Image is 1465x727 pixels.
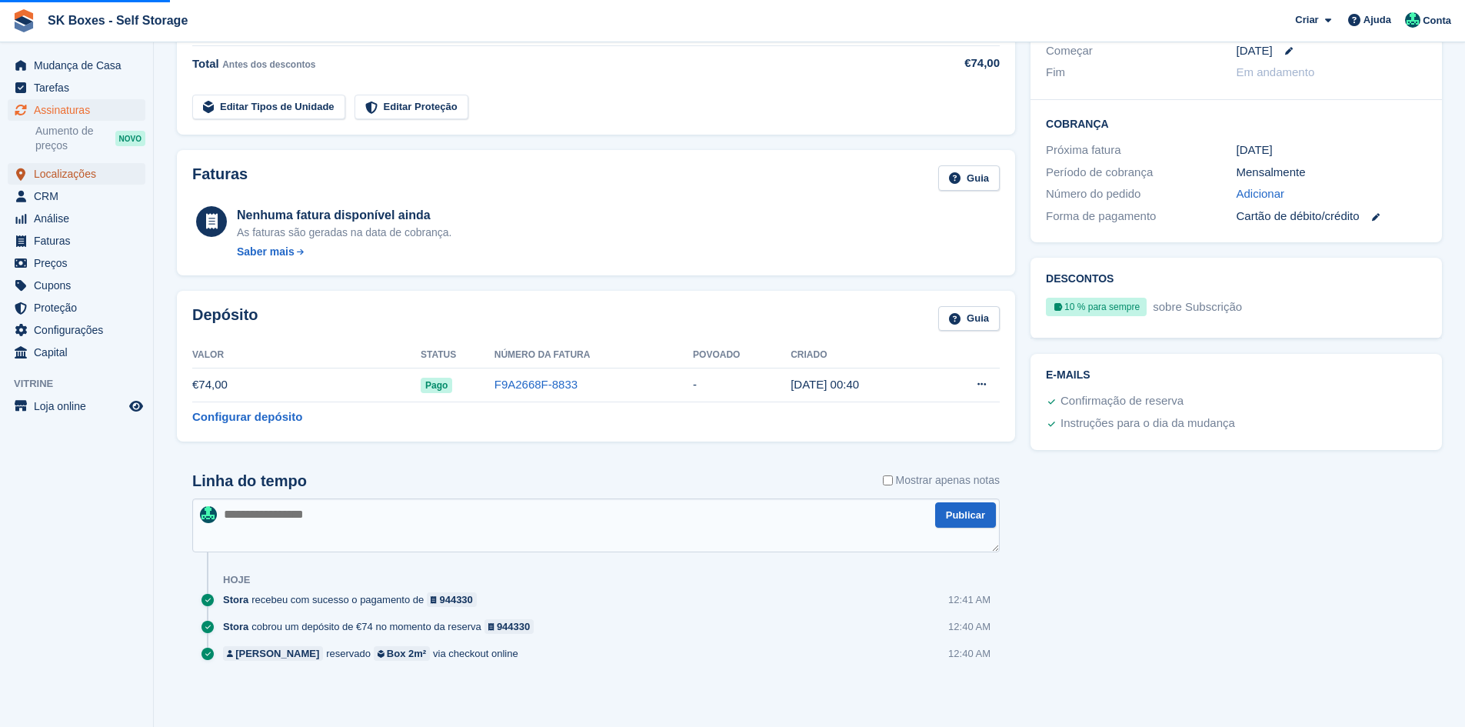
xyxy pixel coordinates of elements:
[908,55,1000,72] div: €74,00
[192,95,345,120] a: Editar Tipos de Unidade
[1046,369,1427,382] h2: E-mails
[938,165,1000,191] a: Guia
[1046,42,1236,60] div: Começar
[223,619,248,634] span: Stora
[1295,12,1318,28] span: Criar
[34,252,126,274] span: Preços
[1046,185,1236,203] div: Número do pedido
[1237,208,1427,225] div: Cartão de débito/crédito
[192,165,248,191] h2: Faturas
[1237,42,1273,60] time: 2025-10-07 00:00:00 UTC
[693,343,791,368] th: Povoado
[8,252,145,274] a: menu
[223,574,250,586] div: Hoje
[1237,185,1285,203] a: Adicionar
[484,619,534,634] a: 944330
[1046,64,1236,82] div: Fim
[374,646,430,661] a: Box 2m²
[34,55,126,76] span: Mudança de Casa
[8,77,145,98] a: menu
[791,343,932,368] th: Criado
[948,592,991,607] div: 12:41 AM
[34,163,126,185] span: Localizações
[223,646,323,661] a: [PERSON_NAME]
[222,59,315,70] span: Antes dos descontos
[1405,12,1420,28] img: SK Boxes - Comercial
[223,619,541,634] div: cobrou um depósito de €74 no momento da reserva
[8,395,145,417] a: menu
[494,378,578,391] a: F9A2668F-8833
[8,230,145,252] a: menu
[237,244,295,260] div: Saber mais
[223,646,526,661] div: reservado via checkout online
[8,99,145,121] a: menu
[355,95,468,120] a: Editar Proteção
[35,123,145,154] a: Aumento de preços NOVO
[34,395,126,417] span: Loja online
[34,319,126,341] span: Configurações
[421,378,452,393] span: Pago
[14,376,153,392] span: Vitrine
[1423,13,1451,28] span: Conta
[200,506,217,523] img: SK Boxes - Comercial
[883,472,893,489] input: Mostrar apenas notas
[439,592,472,607] div: 944330
[935,502,996,528] button: Publicar
[1060,415,1235,433] div: Instruções para o dia da mudança
[427,592,477,607] a: 944330
[1046,298,1147,316] div: 10 % para sempre
[791,378,859,391] time: 2025-09-29 23:40:51 UTC
[1046,208,1236,225] div: Forma de pagamento
[1237,65,1315,78] span: Em andamento
[192,343,421,368] th: Valor
[1150,300,1242,313] span: sobre Subscrição
[1046,273,1427,285] h2: Descontos
[8,342,145,363] a: menu
[938,306,1000,332] a: Guia
[115,131,145,146] div: NOVO
[192,57,219,70] span: Total
[8,208,145,229] a: menu
[237,225,451,241] div: As faturas são geradas na data de cobrança.
[387,646,426,661] div: Box 2m²
[34,342,126,363] span: Capital
[1060,392,1184,411] div: Confirmação de reserva
[42,8,194,33] a: SK Boxes - Self Storage
[35,124,115,153] span: Aumento de preços
[8,163,145,185] a: menu
[237,206,451,225] div: Nenhuma fatura disponível ainda
[34,185,126,207] span: CRM
[494,343,693,368] th: Número da fatura
[1237,142,1427,159] div: [DATE]
[8,297,145,318] a: menu
[1046,142,1236,159] div: Próxima fatura
[1237,164,1427,182] div: Mensalmente
[497,619,530,634] div: 944330
[223,592,484,607] div: recebeu com sucesso o pagamento de
[237,244,451,260] a: Saber mais
[34,297,126,318] span: Proteção
[948,619,991,634] div: 12:40 AM
[948,646,991,661] div: 12:40 AM
[421,343,494,368] th: Status
[34,275,126,296] span: Cupons
[1363,12,1391,28] span: Ajuda
[8,55,145,76] a: menu
[223,592,248,607] span: Stora
[192,409,302,426] a: Configurar depósito
[192,368,421,402] td: €74,00
[192,306,258,332] h2: Depósito
[235,646,319,661] div: [PERSON_NAME]
[192,472,307,490] h2: Linha do tempo
[8,275,145,296] a: menu
[1046,115,1427,131] h2: Cobrança
[34,77,126,98] span: Tarefas
[34,99,126,121] span: Assinaturas
[8,319,145,341] a: menu
[34,208,126,229] span: Análise
[693,368,791,402] td: -
[12,9,35,32] img: stora-icon-8386f47178a22dfd0bd8f6a31ec36ba5ce8667c1dd55bd0f319d3a0aa187defe.svg
[34,230,126,252] span: Faturas
[8,185,145,207] a: menu
[883,472,1000,489] label: Mostrar apenas notas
